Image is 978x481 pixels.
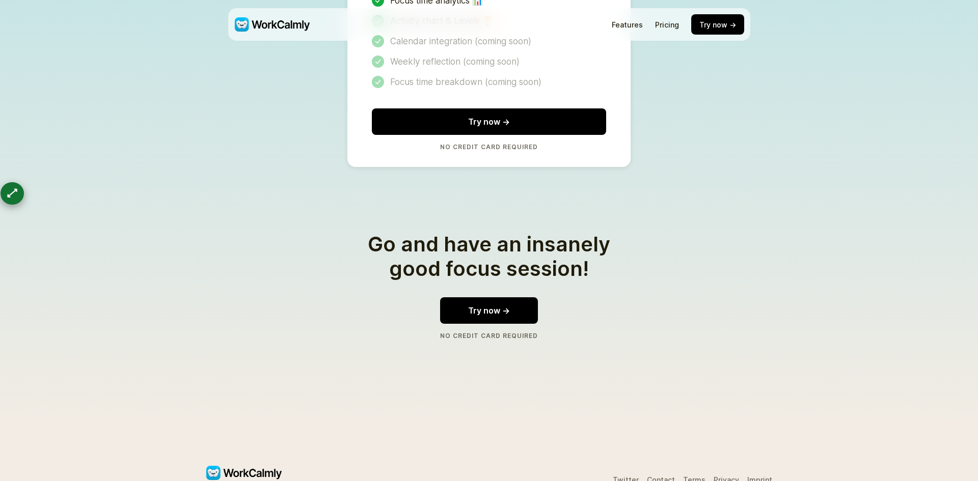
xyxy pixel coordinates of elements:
a: Features [612,20,643,29]
img: WorkCalmly Logo [234,17,310,32]
button: Try now → [691,14,744,35]
button: Try now → [372,108,606,135]
img: WorkCalmly Logo [206,466,282,480]
a: Pricing [655,20,679,29]
span: No Credit Card Required [372,143,606,151]
div: ⟷ [4,185,21,202]
div: Calendar integration (coming soon) [372,35,606,47]
div: Weekly reflection (coming soon) [372,55,606,68]
div: Focus time breakdown (coming soon) [372,76,606,88]
button: Try now → [440,297,538,324]
span: No Credit Card Required [440,332,538,339]
h2: Go and have an insanely good focus session! [347,232,631,281]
